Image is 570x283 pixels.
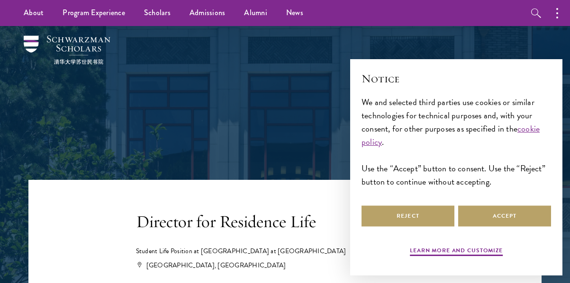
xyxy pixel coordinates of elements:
[362,122,540,148] a: cookie policy
[362,96,551,189] div: We and selected third parties use cookies or similar technologies for technical purposes and, wit...
[362,71,551,87] h2: Notice
[458,205,551,227] button: Accept
[136,211,434,232] h1: Director for Residence Life
[362,205,454,227] button: Reject
[410,246,503,257] button: Learn more and customize
[136,247,434,256] div: Student Life Position at [GEOGRAPHIC_DATA] at [GEOGRAPHIC_DATA]
[24,35,110,64] img: Schwarzman Scholars
[137,261,434,270] div: [GEOGRAPHIC_DATA], [GEOGRAPHIC_DATA]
